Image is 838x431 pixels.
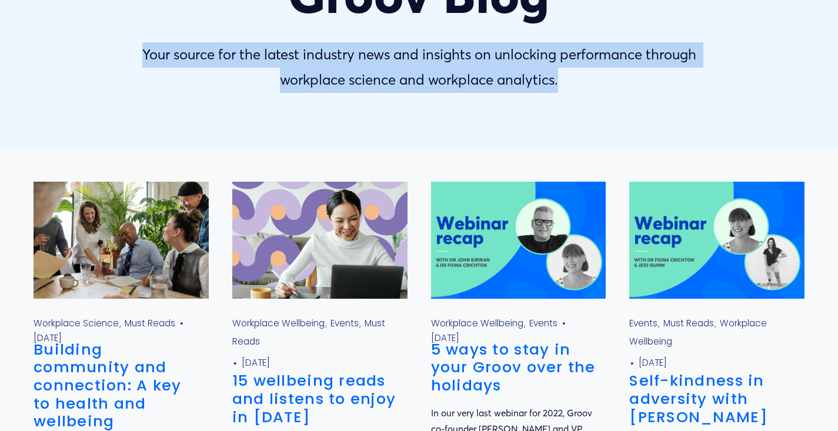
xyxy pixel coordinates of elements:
[430,181,607,299] img: 5 ways to stay in your Groov over the holidays
[231,181,408,299] img: 15 wellbeing reads and listens to enjoy in 2023
[629,181,806,299] img: Self-kindness in adversity with Jess Quinn
[34,317,119,329] a: Workplace Science
[431,317,523,329] a: Workplace Wellbeing
[359,317,362,329] span: ,
[431,336,459,340] time: [DATE]
[33,181,210,299] img: Building community and connection: A key to health and wellbeing
[523,317,526,329] span: ,
[242,360,270,365] time: [DATE]
[131,42,707,93] p: Your source for the latest industry news and insights on unlocking performance through workplace ...
[529,317,557,329] a: Events
[431,339,596,396] a: 5 ways to stay in your Groov over the holidays
[639,360,667,365] time: [DATE]
[232,370,396,427] a: 15 wellbeing reads and listens to enjoy in [DATE]
[119,317,122,329] span: ,
[34,336,62,340] time: [DATE]
[657,317,660,329] span: ,
[330,317,359,329] a: Events
[629,317,657,329] a: Events
[325,317,328,329] span: ,
[125,317,175,329] a: Must Reads
[629,370,768,427] a: Self-kindness in adversity with [PERSON_NAME]
[714,317,717,329] span: ,
[663,317,714,329] a: Must Reads
[232,317,325,329] a: Workplace Wellbeing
